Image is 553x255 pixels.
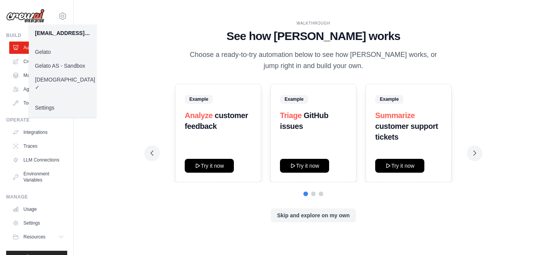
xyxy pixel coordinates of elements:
[280,111,302,120] span: Triage
[9,154,67,166] a: LLM Connections
[9,97,67,109] a: Tool Registry
[280,159,329,173] button: Try it now
[9,203,67,215] a: Usage
[6,117,67,123] div: Operate
[9,42,67,54] a: Automations
[271,208,356,222] button: Skip and explore on my own
[6,32,67,38] div: Build
[23,234,45,240] span: Resources
[9,217,67,229] a: Settings
[185,111,213,120] span: Analyze
[29,59,96,73] a: Gelato AS - Sandbox
[151,20,476,26] div: WALKTHROUGH
[185,95,213,103] span: Example
[185,159,234,173] button: Try it now
[151,29,476,43] h1: See how [PERSON_NAME] works
[9,69,67,82] a: Marketplace
[184,49,442,72] p: Choose a ready-to-try automation below to see how [PERSON_NAME] works, or jump right in and build...
[9,55,67,68] a: Crew Studio
[280,95,308,103] span: Example
[6,194,67,200] div: Manage
[375,95,403,103] span: Example
[6,9,45,23] img: Logo
[9,83,67,95] a: Agents
[9,140,67,152] a: Traces
[280,111,328,130] strong: GitHub issues
[375,111,415,120] span: Summarize
[35,29,90,37] div: [EMAIL_ADDRESS][DOMAIN_NAME]
[9,231,67,243] button: Resources
[375,159,424,173] button: Try it now
[29,101,96,115] a: Settings
[9,126,67,138] a: Integrations
[29,45,96,59] a: Gelato
[29,73,96,94] a: [DEMOGRAPHIC_DATA] ✓
[9,168,67,186] a: Environment Variables
[185,111,248,130] strong: customer feedback
[375,122,438,141] strong: customer support tickets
